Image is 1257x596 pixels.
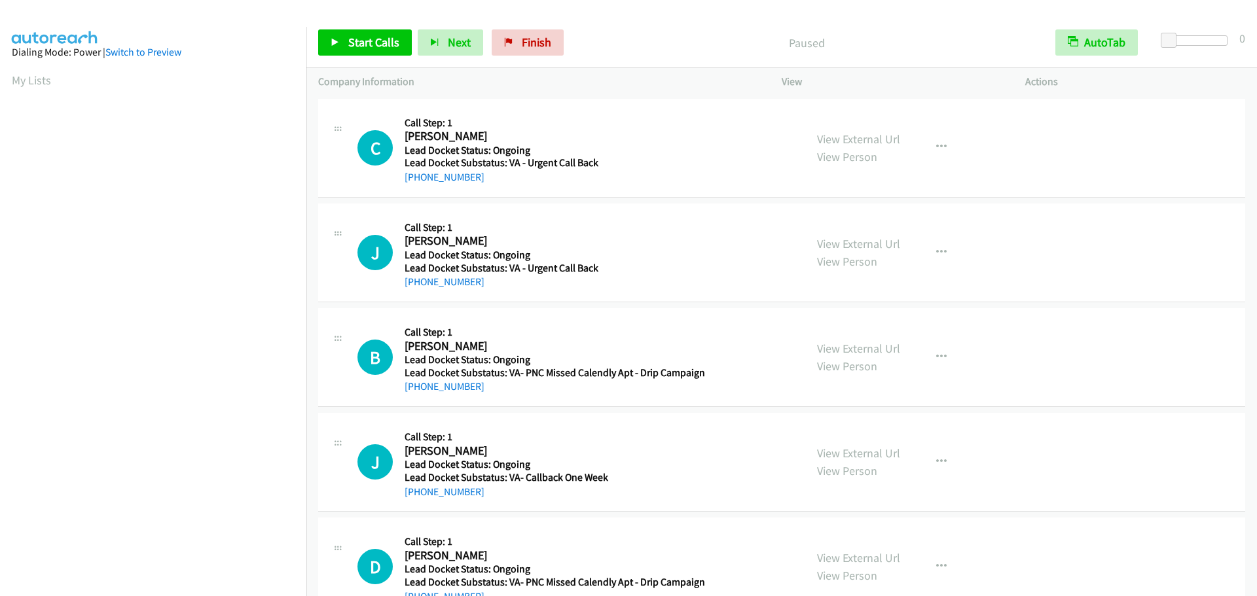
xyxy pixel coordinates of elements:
h1: B [357,340,393,375]
h5: Call Step: 1 [405,221,701,234]
a: My Lists [12,73,51,88]
h5: Call Step: 1 [405,430,701,444]
a: [PHONE_NUMBER] [405,171,484,183]
h5: Lead Docket Substatus: VA- PNC Missed Calendly Apt - Drip Campaign [405,366,705,379]
a: View External Url [817,550,900,565]
h5: Lead Docket Substatus: VA- Callback One Week [405,471,701,484]
div: The call is yet to be attempted [357,444,393,480]
h5: Lead Docket Substatus: VA - Urgent Call Back [405,262,701,275]
h2: [PERSON_NAME] [405,548,701,563]
h5: Lead Docket Status: Ongoing [405,458,701,471]
button: AutoTab [1055,29,1138,56]
a: View External Url [817,446,900,461]
a: View Person [817,463,877,478]
div: Delay between calls (in seconds) [1167,35,1228,46]
a: Switch to Preview [105,46,181,58]
p: View [782,74,1002,90]
h5: Lead Docket Status: Ongoing [405,249,701,262]
h5: Lead Docket Status: Ongoing [405,563,705,576]
a: View Person [817,359,877,374]
h5: Call Step: 1 [405,535,705,548]
h1: C [357,130,393,166]
p: Paused [581,34,1032,52]
a: View External Url [817,341,900,356]
a: View External Url [817,131,900,147]
h1: J [357,444,393,480]
h1: D [357,549,393,584]
a: View Person [817,149,877,164]
a: Finish [492,29,564,56]
div: The call is yet to be attempted [357,549,393,584]
a: Start Calls [318,29,412,56]
h2: [PERSON_NAME] [405,234,701,249]
span: Finish [522,35,551,50]
h5: Call Step: 1 [405,326,705,339]
div: The call is yet to be attempted [357,235,393,270]
p: Company Information [318,74,758,90]
a: View Person [817,254,877,269]
div: Dialing Mode: Power | [12,44,295,60]
h2: [PERSON_NAME] [405,129,701,144]
h1: J [357,235,393,270]
h5: Lead Docket Status: Ongoing [405,353,705,366]
div: The call is yet to be attempted [357,340,393,375]
div: 0 [1239,29,1245,47]
h5: Lead Docket Substatus: VA - Urgent Call Back [405,156,701,169]
a: View External Url [817,236,900,251]
h5: Lead Docket Status: Ongoing [405,144,701,157]
h2: [PERSON_NAME] [405,339,701,354]
div: The call is yet to be attempted [357,130,393,166]
button: Next [418,29,483,56]
span: Next [448,35,471,50]
a: View Person [817,568,877,583]
p: Actions [1025,74,1245,90]
h5: Lead Docket Substatus: VA- PNC Missed Calendly Apt - Drip Campaign [405,576,705,589]
a: [PHONE_NUMBER] [405,275,484,288]
span: Start Calls [348,35,399,50]
h5: Call Step: 1 [405,116,701,130]
a: [PHONE_NUMBER] [405,380,484,393]
a: [PHONE_NUMBER] [405,485,484,498]
h2: [PERSON_NAME] [405,444,701,459]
